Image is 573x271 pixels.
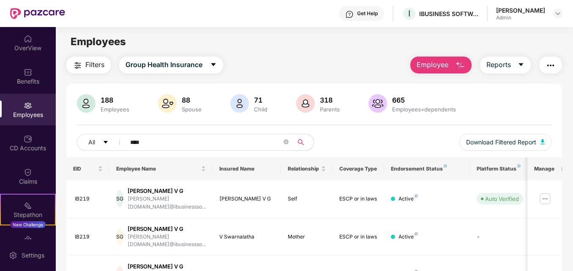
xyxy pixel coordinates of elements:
div: Get Help [357,10,378,17]
div: Parents [318,106,341,113]
div: Admin [496,14,545,21]
div: SG [116,190,123,207]
span: caret-down [518,61,524,69]
th: Manage [527,157,562,180]
img: svg+xml;base64,PHN2ZyBpZD0iRW1wbG95ZWVzIiB4bWxucz0iaHR0cDovL3d3dy53My5vcmcvMjAwMC9zdmciIHdpZHRoPS... [24,101,32,110]
th: Coverage Type [333,157,384,180]
div: SG [116,228,123,245]
img: svg+xml;base64,PHN2ZyB4bWxucz0iaHR0cDovL3d3dy53My5vcmcvMjAwMC9zdmciIHdpZHRoPSIyMSIgaGVpZ2h0PSIyMC... [24,201,32,210]
div: Settings [19,251,47,260]
div: Child [252,106,269,113]
div: 71 [252,96,269,104]
div: 188 [99,96,131,104]
span: I [408,8,410,19]
img: svg+xml;base64,PHN2ZyB4bWxucz0iaHR0cDovL3d3dy53My5vcmcvMjAwMC9zdmciIHhtbG5zOnhsaW5rPSJodHRwOi8vd3... [77,94,95,113]
div: Auto Verified [485,195,519,203]
th: Relationship [281,157,333,180]
span: search [293,139,309,146]
div: IBUSINESS SOFTWARE PRIVATE LIMITED [419,10,478,18]
button: Group Health Insurancecaret-down [119,57,223,73]
img: svg+xml;base64,PHN2ZyBpZD0iQ0RfQWNjb3VudHMiIGRhdGEtbmFtZT0iQ0QgQWNjb3VudHMiIHhtbG5zPSJodHRwOi8vd3... [24,135,32,143]
div: IB219 [75,195,103,203]
button: Download Filtered Report [459,134,551,151]
img: svg+xml;base64,PHN2ZyB4bWxucz0iaHR0cDovL3d3dy53My5vcmcvMjAwMC9zdmciIHhtbG5zOnhsaW5rPSJodHRwOi8vd3... [368,94,387,113]
img: New Pazcare Logo [10,8,65,19]
div: 318 [318,96,341,104]
th: Employee Name [109,157,213,180]
div: Endorsement Status [391,165,463,172]
div: V Swarnalatha [219,233,275,241]
div: Employees [99,106,131,113]
img: svg+xml;base64,PHN2ZyBpZD0iRHJvcGRvd24tMzJ4MzIiIHhtbG5zPSJodHRwOi8vd3d3LnczLm9yZy8yMDAwL3N2ZyIgd2... [554,10,561,17]
span: Reports [486,60,511,70]
div: [PERSON_NAME][DOMAIN_NAME]@ibusinessso... [128,233,206,249]
div: [PERSON_NAME] V G [219,195,275,203]
button: Filters [66,57,111,73]
button: Allcaret-down [77,134,128,151]
span: Group Health Insurance [126,60,202,70]
img: svg+xml;base64,PHN2ZyBpZD0iSGVscC0zMngzMiIgeG1sbnM9Imh0dHA6Ly93d3cudzMub3JnLzIwMDAvc3ZnIiB3aWR0aD... [345,10,354,19]
div: [PERSON_NAME] V G [128,263,206,271]
th: Insured Name [213,157,281,180]
button: Employee [410,57,472,73]
div: Stepathon [1,211,55,219]
img: svg+xml;base64,PHN2ZyB4bWxucz0iaHR0cDovL3d3dy53My5vcmcvMjAwMC9zdmciIHhtbG5zOnhsaW5rPSJodHRwOi8vd3... [158,94,177,113]
span: close-circle [284,139,289,144]
span: EID [73,165,96,172]
div: [PERSON_NAME][DOMAIN_NAME]@ibusinessso... [128,195,206,211]
img: svg+xml;base64,PHN2ZyB4bWxucz0iaHR0cDovL3d3dy53My5vcmcvMjAwMC9zdmciIHhtbG5zOnhsaW5rPSJodHRwOi8vd3... [540,139,545,144]
img: svg+xml;base64,PHN2ZyB4bWxucz0iaHR0cDovL3d3dy53My5vcmcvMjAwMC9zdmciIHdpZHRoPSI4IiBoZWlnaHQ9IjgiIH... [517,164,521,168]
span: Download Filtered Report [466,138,536,147]
div: New Challenge [10,221,46,228]
span: Filters [85,60,104,70]
div: Active [398,233,418,241]
div: 88 [180,96,203,104]
button: Reportscaret-down [480,57,531,73]
img: svg+xml;base64,PHN2ZyBpZD0iSG9tZSIgeG1sbnM9Imh0dHA6Ly93d3cudzMub3JnLzIwMDAvc3ZnIiB3aWR0aD0iMjAiIG... [24,35,32,43]
img: svg+xml;base64,PHN2ZyBpZD0iQ2xhaW0iIHhtbG5zPSJodHRwOi8vd3d3LnczLm9yZy8yMDAwL3N2ZyIgd2lkdGg9IjIwIi... [24,168,32,176]
div: Spouse [180,106,203,113]
div: 665 [390,96,458,104]
img: manageButton [538,192,552,206]
div: Mother [288,233,326,241]
img: svg+xml;base64,PHN2ZyB4bWxucz0iaHR0cDovL3d3dy53My5vcmcvMjAwMC9zdmciIHhtbG5zOnhsaW5rPSJodHRwOi8vd3... [230,94,249,113]
img: svg+xml;base64,PHN2ZyB4bWxucz0iaHR0cDovL3d3dy53My5vcmcvMjAwMC9zdmciIHdpZHRoPSIyNCIgaGVpZ2h0PSIyNC... [546,60,556,70]
div: [PERSON_NAME] V G [128,187,206,195]
span: Employee Name [116,165,199,172]
span: Relationship [288,165,319,172]
div: Employees+dependents [390,106,458,113]
div: ESCP or in laws [339,233,377,241]
img: svg+xml;base64,PHN2ZyB4bWxucz0iaHR0cDovL3d3dy53My5vcmcvMjAwMC9zdmciIHhtbG5zOnhsaW5rPSJodHRwOi8vd3... [455,60,465,70]
span: All [88,138,95,147]
span: Employees [71,35,126,48]
div: Self [288,195,326,203]
img: svg+xml;base64,PHN2ZyB4bWxucz0iaHR0cDovL3d3dy53My5vcmcvMjAwMC9zdmciIHhtbG5zOnhsaW5rPSJodHRwOi8vd3... [296,94,315,113]
div: IB219 [75,233,103,241]
th: EID [66,157,109,180]
div: Platform Status [477,165,523,172]
div: [PERSON_NAME] [496,6,545,14]
button: search [293,134,314,151]
span: caret-down [210,61,217,69]
div: ESCP or in laws [339,195,377,203]
img: svg+xml;base64,PHN2ZyB4bWxucz0iaHR0cDovL3d3dy53My5vcmcvMjAwMC9zdmciIHdpZHRoPSI4IiBoZWlnaHQ9IjgiIH... [444,164,447,168]
img: svg+xml;base64,PHN2ZyBpZD0iU2V0dGluZy0yMHgyMCIgeG1sbnM9Imh0dHA6Ly93d3cudzMub3JnLzIwMDAvc3ZnIiB3aW... [9,251,17,260]
td: - [470,218,530,256]
div: [PERSON_NAME] V G [128,225,206,233]
img: svg+xml;base64,PHN2ZyBpZD0iRW5kb3JzZW1lbnRzIiB4bWxucz0iaHR0cDovL3d3dy53My5vcmcvMjAwMC9zdmciIHdpZH... [24,235,32,243]
img: svg+xml;base64,PHN2ZyB4bWxucz0iaHR0cDovL3d3dy53My5vcmcvMjAwMC9zdmciIHdpZHRoPSI4IiBoZWlnaHQ9IjgiIH... [415,232,418,236]
span: caret-down [103,139,109,146]
span: Employee [417,60,448,70]
span: close-circle [284,138,289,146]
img: svg+xml;base64,PHN2ZyB4bWxucz0iaHR0cDovL3d3dy53My5vcmcvMjAwMC9zdmciIHdpZHRoPSIyNCIgaGVpZ2h0PSIyNC... [73,60,83,70]
div: Active [398,195,418,203]
img: svg+xml;base64,PHN2ZyB4bWxucz0iaHR0cDovL3d3dy53My5vcmcvMjAwMC9zdmciIHdpZHRoPSI4IiBoZWlnaHQ9IjgiIH... [415,194,418,198]
img: svg+xml;base64,PHN2ZyBpZD0iQmVuZWZpdHMiIHhtbG5zPSJodHRwOi8vd3d3LnczLm9yZy8yMDAwL3N2ZyIgd2lkdGg9Ij... [24,68,32,76]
